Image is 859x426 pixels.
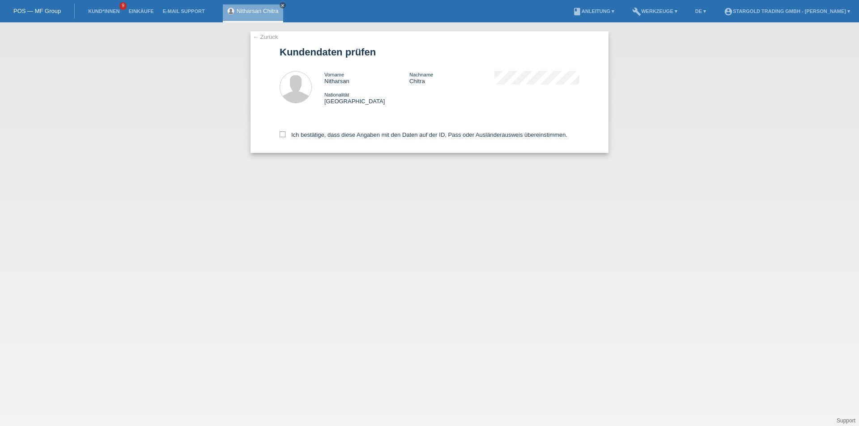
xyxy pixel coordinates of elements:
span: Nachname [409,72,433,77]
h1: Kundendaten prüfen [280,46,579,58]
div: Nitharsan [324,71,409,84]
i: close [281,3,285,8]
a: Einkäufe [124,8,158,14]
span: Nationalität [324,92,349,97]
i: account_circle [724,7,733,16]
a: bookAnleitung ▾ [568,8,619,14]
a: ← Zurück [253,34,278,40]
a: close [280,2,286,8]
a: DE ▾ [691,8,710,14]
div: [GEOGRAPHIC_DATA] [324,91,409,105]
a: E-Mail Support [158,8,209,14]
a: Kund*innen [84,8,124,14]
a: POS — MF Group [13,8,61,14]
a: buildWerkzeuge ▾ [628,8,682,14]
div: Chitra [409,71,494,84]
a: Support [837,418,855,424]
span: 9 [119,2,127,10]
label: Ich bestätige, dass diese Angaben mit den Daten auf der ID, Pass oder Ausländerausweis übereinsti... [280,131,567,138]
i: book [573,7,582,16]
i: build [632,7,641,16]
span: Vorname [324,72,344,77]
a: Nitharsan Chitra [237,8,279,14]
a: account_circleStargold Trading GmbH - [PERSON_NAME] ▾ [719,8,855,14]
